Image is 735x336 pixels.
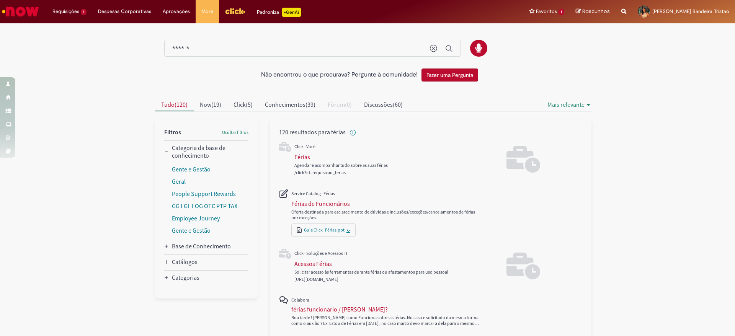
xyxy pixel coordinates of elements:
[576,8,610,15] a: Rascunhos
[652,8,729,15] span: [PERSON_NAME] Bandeira Tristao
[52,8,79,15] span: Requisições
[1,4,40,19] img: ServiceNow
[98,8,151,15] span: Despesas Corporativas
[201,8,213,15] span: More
[257,8,301,17] div: Padroniza
[282,8,301,17] p: +GenAi
[421,69,478,82] button: Fazer uma Pergunta
[559,9,564,15] span: 1
[225,5,245,17] img: click_logo_yellow_360x200.png
[81,9,87,15] span: 1
[536,8,557,15] span: Favoritos
[163,8,190,15] span: Aprovações
[261,72,418,78] h2: Não encontrou o que procurava? Pergunte à comunidade!
[582,8,610,15] span: Rascunhos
